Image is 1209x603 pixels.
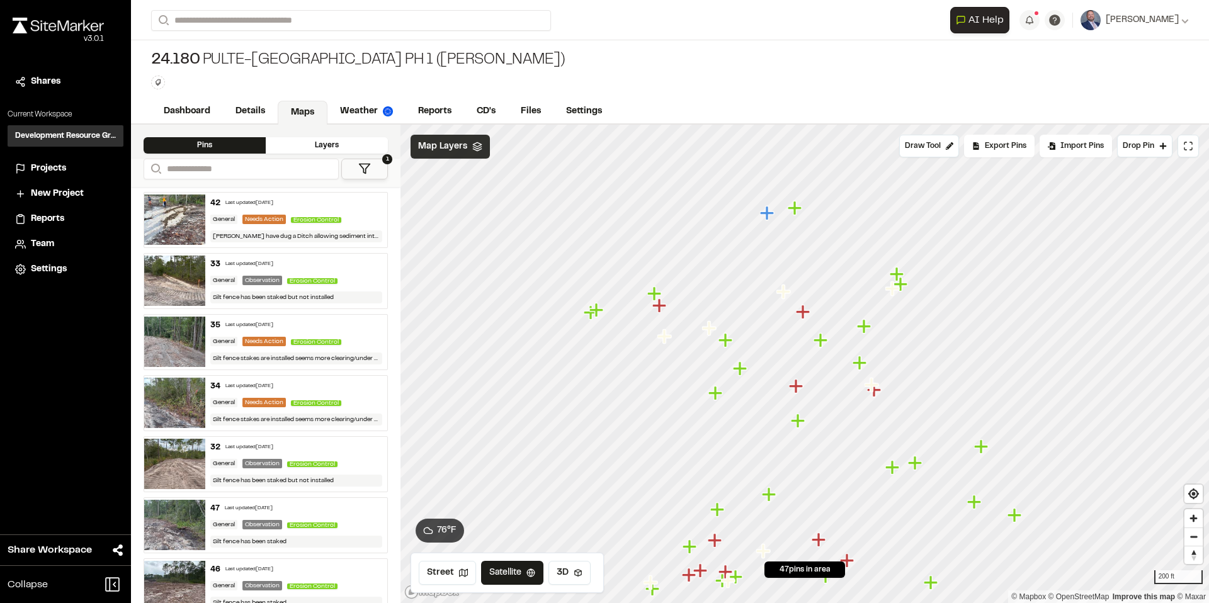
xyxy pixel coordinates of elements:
[553,99,615,123] a: Settings
[31,262,67,276] span: Settings
[210,198,220,209] div: 42
[291,217,341,223] span: Erosion Control
[15,130,116,142] h3: Development Resource Group
[1081,10,1101,30] img: User
[812,532,828,548] div: Map marker
[819,568,835,585] div: Map marker
[15,187,116,201] a: New Project
[1081,10,1189,30] button: [PERSON_NAME]
[693,563,710,579] div: Map marker
[508,99,553,123] a: Files
[647,286,664,302] div: Map marker
[8,543,92,558] span: Share Workspace
[418,140,467,154] span: Map Layers
[15,212,116,226] a: Reports
[853,355,869,371] div: Map marker
[702,320,718,337] div: Map marker
[144,378,205,428] img: file
[950,7,1009,33] button: Open AI Assistant
[242,337,286,346] div: Needs Action
[31,162,66,176] span: Projects
[151,50,565,70] div: Pulte-[GEOGRAPHIC_DATA] Ph 1 ([PERSON_NAME])
[225,200,273,207] div: Last updated [DATE]
[225,505,273,512] div: Last updated [DATE]
[1040,135,1112,157] div: Import Pins into your project
[1184,527,1203,546] button: Zoom out
[242,276,282,285] div: Observation
[382,154,392,164] span: 1
[899,135,959,157] button: Draw Tool
[481,561,543,585] button: Satellite
[210,536,383,548] div: Silt fence has been staked
[718,332,735,349] div: Map marker
[1184,546,1203,564] button: Reset bearing to north
[242,459,282,468] div: Observation
[885,281,902,297] div: Map marker
[1011,592,1046,601] a: Mapbox
[210,503,220,514] div: 47
[31,237,54,251] span: Team
[210,276,237,285] div: General
[652,298,669,314] div: Map marker
[950,7,1014,33] div: Open AI Assistant
[144,256,205,306] img: file
[1060,140,1104,152] span: Import Pins
[756,543,773,560] div: Map marker
[464,99,508,123] a: CD's
[644,575,660,591] div: Map marker
[15,262,116,276] a: Settings
[791,413,807,429] div: Map marker
[327,99,406,123] a: Weather
[964,135,1035,157] div: No pins available to export
[1113,592,1175,601] a: Map feedback
[287,583,338,589] span: Erosion Control
[780,564,831,575] span: 47 pins in area
[985,140,1026,152] span: Export Pins
[144,137,266,154] div: Pins
[400,125,1209,603] canvas: Map
[242,581,282,590] div: Observation
[406,99,464,123] a: Reports
[968,13,1004,28] span: AI Help
[967,494,984,510] div: Map marker
[210,320,220,331] div: 35
[404,585,460,599] a: Mapbox logo
[210,381,220,392] div: 34
[715,573,732,589] div: Map marker
[683,539,699,555] div: Map marker
[210,352,383,364] div: Silt fence stakes are installed seems more clearing/under brushing is needed to allow silt fence ...
[589,302,606,318] div: Map marker
[682,567,698,583] div: Map marker
[1177,592,1206,601] a: Maxar
[15,75,116,89] a: Shares
[225,261,273,268] div: Last updated [DATE]
[151,76,165,89] button: Edit Tags
[144,500,205,550] img: file
[151,10,174,31] button: Search
[729,569,745,585] div: Map marker
[1184,485,1203,503] span: Find my location
[1123,140,1154,152] span: Drop Pin
[210,291,383,303] div: Silt fence has been staked but not installed
[548,561,591,585] button: 3D
[144,317,205,367] img: file
[1184,546,1203,564] span: Reset bearing to north
[885,459,902,476] div: Map marker
[721,573,737,589] div: Map marker
[242,520,282,529] div: Observation
[225,566,273,573] div: Last updated [DATE]
[210,520,237,529] div: General
[1184,509,1203,527] button: Zoom in
[210,564,220,575] div: 46
[210,259,220,270] div: 33
[15,162,116,176] a: Projects
[151,50,200,70] span: 24.180
[287,461,338,467] span: Erosion Control
[225,322,273,329] div: Last updated [DATE]
[210,459,237,468] div: General
[867,382,883,398] div: Map marker
[584,305,600,321] div: Map marker
[1117,135,1172,157] button: Drop Pin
